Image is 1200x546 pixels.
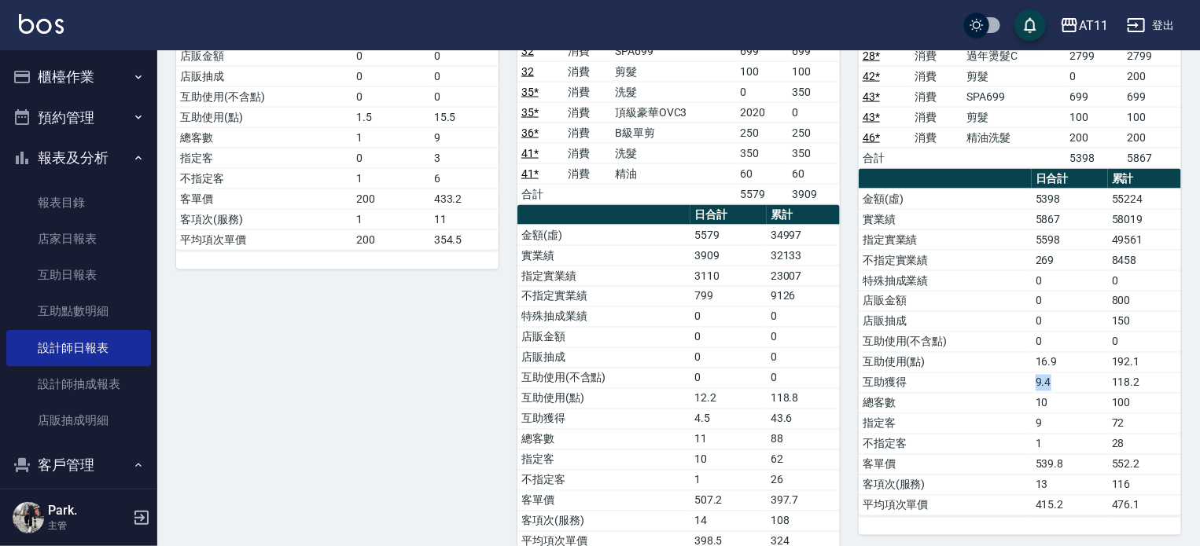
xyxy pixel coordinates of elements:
td: 總客數 [176,127,352,148]
td: 0 [767,306,840,327]
td: 16.9 [1032,352,1108,372]
td: 100 [1124,107,1181,127]
td: 200 [1124,66,1181,86]
td: 11 [690,429,767,449]
td: 552.2 [1108,454,1181,475]
td: 15.5 [430,107,499,127]
a: 互助日報表 [6,257,151,293]
td: 消費 [565,102,612,123]
h5: Park. [48,503,128,519]
td: 699 [737,41,789,61]
td: 精油 [611,163,737,184]
td: 消費 [565,41,612,61]
td: 0 [352,148,430,168]
td: 0 [1108,332,1181,352]
td: 6 [430,168,499,189]
td: 消費 [911,127,963,148]
td: 店販抽成 [517,347,690,368]
td: B級單剪 [611,123,737,143]
td: 0 [737,82,789,102]
td: 60 [737,163,789,184]
td: 客單價 [176,189,352,209]
td: 0 [352,66,430,86]
td: 指定客 [517,449,690,470]
td: 0 [1066,66,1124,86]
td: 互助獲得 [859,372,1032,393]
th: 累計 [767,205,840,225]
td: 1 [352,209,430,229]
div: AT11 [1079,16,1108,35]
td: 消費 [911,46,963,66]
td: 1 [690,470,767,490]
button: 櫃檯作業 [6,57,151,97]
td: 200 [352,189,430,209]
td: 客項次(服務) [176,209,352,229]
td: 118.2 [1108,372,1181,393]
td: 0 [767,347,840,368]
td: 0 [690,347,767,368]
td: 200 [1124,127,1181,148]
td: 指定客 [859,413,1032,434]
td: 10 [1032,393,1108,413]
td: 415.2 [1032,495,1108,515]
td: 0 [1032,332,1108,352]
td: 5579 [737,184,789,204]
td: 108 [767,511,840,531]
td: 0 [690,368,767,388]
td: 店販金額 [176,46,352,66]
td: 0 [690,327,767,347]
td: 800 [1108,291,1181,311]
td: 指定實業績 [517,266,690,286]
td: 總客數 [517,429,690,449]
td: 實業績 [517,245,690,266]
td: 過年燙髮C [963,46,1066,66]
td: 互助獲得 [517,409,690,429]
td: 不指定客 [859,434,1032,454]
td: 0 [690,306,767,327]
td: 消費 [911,86,963,107]
td: 23007 [767,266,840,286]
button: 登出 [1121,11,1181,40]
td: 116 [1108,475,1181,495]
td: 100 [788,61,840,82]
td: 頂級豪華OVC3 [611,102,737,123]
td: 49561 [1108,229,1181,250]
td: 5579 [690,225,767,245]
td: 指定實業績 [859,229,1032,250]
td: 0 [430,86,499,107]
td: 32133 [767,245,840,266]
td: 433.2 [430,189,499,209]
td: 0 [767,327,840,347]
td: 洗髮 [611,82,737,102]
td: 金額(虛) [859,189,1032,209]
td: 消費 [911,66,963,86]
td: 4.5 [690,409,767,429]
a: 店販抽成明細 [6,402,151,438]
td: 5867 [1124,148,1181,168]
td: 互助使用(點) [176,107,352,127]
button: 客戶管理 [6,445,151,486]
td: 0 [1108,270,1181,291]
td: 特殊抽成業績 [859,270,1032,291]
td: 12.2 [690,388,767,409]
button: 報表及分析 [6,137,151,178]
td: 店販金額 [517,327,690,347]
td: 5398 [1032,189,1108,209]
td: 0 [788,102,840,123]
td: 互助使用(不含點) [859,332,1032,352]
td: 2020 [737,102,789,123]
td: 11 [430,209,499,229]
td: 0 [1032,311,1108,332]
td: 消費 [911,107,963,127]
a: 報表目錄 [6,185,151,221]
td: 350 [788,143,840,163]
td: 0 [1032,291,1108,311]
td: 客單價 [859,454,1032,475]
td: 3 [430,148,499,168]
td: 8458 [1108,250,1181,270]
td: 250 [737,123,789,143]
td: 26 [767,470,840,490]
td: 店販抽成 [176,66,352,86]
td: 58019 [1108,209,1181,229]
a: 32 [521,45,534,57]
